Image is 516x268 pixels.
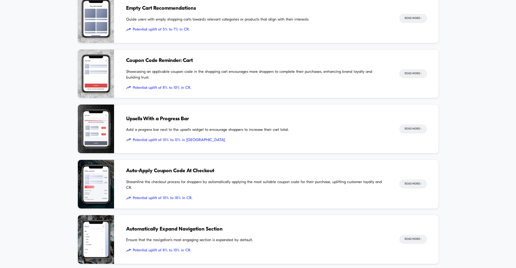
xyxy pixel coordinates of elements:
[78,160,114,208] img: Streamline the checkout process for shoppers by automatically applying the most suitable coupon c...
[126,225,387,233] span: Automatically Expand Navigation Section
[126,179,387,191] span: Streamline the checkout process for shoppers by automatically applying the most suitable coupon c...
[126,137,387,143] span: Potential uplift of 10% to 13% in [GEOGRAPHIC_DATA].
[399,14,427,23] button: Read More>
[126,167,387,175] span: Auto-Apply Coupon Code At Checkout
[126,27,387,33] span: Potential uplift of 5% to 7% in CR.
[126,57,387,65] span: Coupon Code Reminder: Cart
[126,115,387,123] span: Upsells With a Progress Bar
[126,85,387,91] span: Potential uplift of 8% to 10% in CR.
[126,127,387,133] span: Add a progress bar next to the upsells widget to encourage shoppers to increase their cart total.
[78,105,114,153] img: Add a progress bar next to the upsells widget to encourage shoppers to increase their cart total.
[126,247,387,253] span: Potential uplift of 8% to 10% in CR.
[78,215,114,264] img: Ensure that the navigation's most engaging section is expanded by default.
[399,179,427,189] button: Read More>
[126,17,387,23] span: Guide users with empty shopping carts towards relevant categories or products that align with the...
[126,5,387,12] span: Empty Cart Recommendations
[126,195,387,201] span: Potential uplift of 10% to 18% in CR.
[126,69,387,81] span: Showcasing an applicable coupon code in the shopping cart encourages more shoppers to complete th...
[126,237,387,243] span: Ensure that the navigation's most engaging section is expanded by default.
[399,124,427,134] button: Read More>
[78,50,114,98] img: Showcasing an applicable coupon code in the shopping cart encourages more shoppers to complete th...
[399,235,427,244] button: Read More>
[399,69,427,78] button: Read More>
